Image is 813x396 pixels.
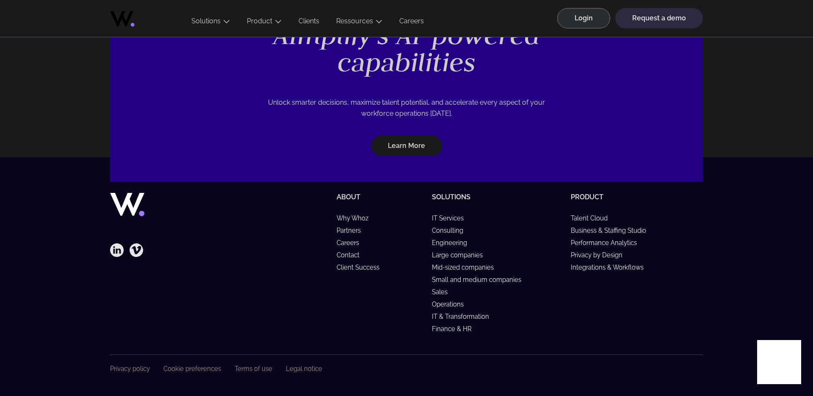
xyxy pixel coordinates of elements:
a: Performance Analytics [571,239,644,246]
iframe: Chatbot [757,340,801,384]
a: Sales [432,288,455,296]
a: Mid-sized companies [432,264,501,271]
a: Integrations & Workflows [571,264,651,271]
a: Product [247,17,272,25]
p: Unlock smarter decisions, maximize talent potential, and accelerate every aspect of your workforc... [261,97,552,119]
h5: About [337,193,425,201]
h5: Solutions [432,193,564,201]
a: Legal notice [286,365,322,372]
a: Operations [432,301,471,308]
a: Large companies [432,251,490,259]
a: Privacy by Design [571,251,630,259]
a: Learn More [371,136,442,156]
a: IT & Transformation [432,313,497,320]
nav: Footer Navigation [110,365,322,372]
a: Engineering [432,239,475,246]
button: Solutions [183,17,238,28]
a: Request a demo [615,8,703,28]
a: Cookie preferences [163,365,221,372]
a: Consulting [432,227,471,234]
a: Terms of use [235,365,272,372]
a: IT Services [432,215,471,222]
a: Careers [391,17,432,28]
a: Login [557,8,610,28]
a: Business & Staffing Studio [571,227,654,234]
a: Product [571,193,603,201]
button: Ressources [328,17,391,28]
a: Client Success [337,264,387,271]
a: Clients [290,17,328,28]
a: Privacy policy [110,365,150,372]
a: Careers [337,239,367,246]
a: Ressources [336,17,373,25]
a: Contact [337,251,367,259]
button: Product [238,17,290,28]
a: Finance & HR [432,325,479,332]
a: Partners [337,227,368,234]
a: Why Whoz [337,215,376,222]
a: Small and medium companies [432,276,529,283]
a: Talent Cloud [571,215,615,222]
